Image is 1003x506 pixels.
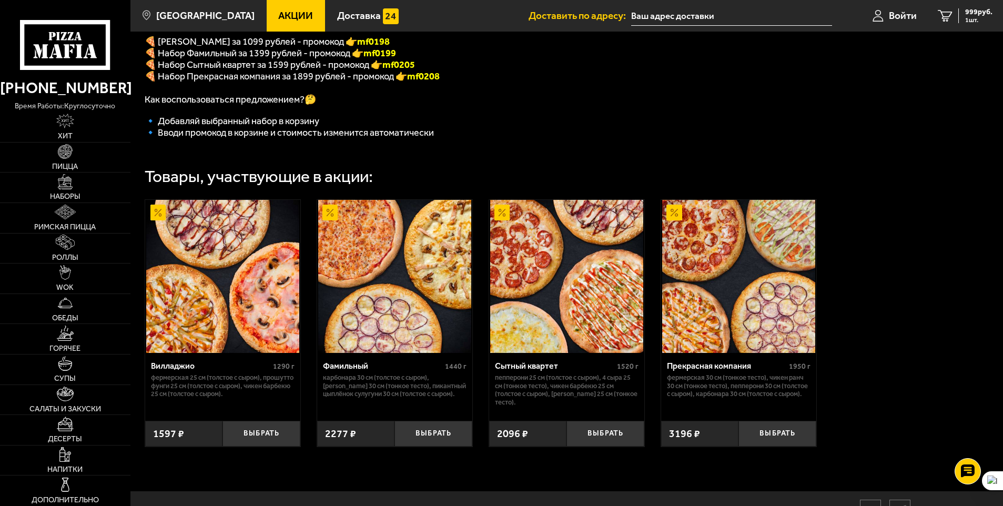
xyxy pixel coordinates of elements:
[617,362,639,371] span: 1520 г
[145,127,434,138] span: 🔹 Вводи промокод в корзине и стоимость изменится автоматически
[145,200,300,353] a: АкционныйВилладжио
[497,427,528,440] span: 2096 ₽
[965,17,992,23] span: 1 шт.
[273,362,295,371] span: 1290 г
[383,8,399,24] img: 15daf4d41897b9f0e9f617042186c801.svg
[323,373,467,399] p: Карбонара 30 см (толстое с сыром), [PERSON_NAME] 30 см (тонкое тесто), Пикантный цыплёнок сулугун...
[34,224,96,231] span: Римская пицца
[151,361,270,371] div: Вилладжио
[363,47,396,59] b: mf0199
[156,11,255,21] span: [GEOGRAPHIC_DATA]
[145,115,319,127] span: 🔹 Добавляй выбранный набор в корзину
[494,205,510,220] img: Акционный
[278,11,313,21] span: Акции
[661,200,816,353] a: АкционныйПрекрасная компания
[357,36,390,47] font: mf0198
[407,70,440,82] span: mf0208
[666,205,682,220] img: Акционный
[631,6,832,26] input: Ваш адрес доставки
[47,466,83,473] span: Напитки
[151,373,295,399] p: Фермерская 25 см (толстое с сыром), Прошутто Фунги 25 см (толстое с сыром), Чикен Барбекю 25 см (...
[445,362,467,371] span: 1440 г
[667,361,786,371] div: Прекрасная компания
[566,421,644,447] button: Выбрать
[323,361,442,371] div: Фамильный
[32,497,99,504] span: Дополнительно
[52,163,78,170] span: Пицца
[48,436,82,443] span: Десерты
[56,284,74,291] span: WOK
[146,200,299,353] img: Вилладжио
[222,421,300,447] button: Выбрать
[667,373,810,399] p: Фермерская 30 см (тонкое тесто), Чикен Ранч 30 см (тонкое тесто), Пепперони 30 см (толстое с сыро...
[318,200,471,353] img: Фамильный
[325,427,356,440] span: 2277 ₽
[669,427,700,440] span: 3196 ₽
[153,427,184,440] span: 1597 ₽
[50,193,80,200] span: Наборы
[789,362,810,371] span: 1950 г
[495,373,639,407] p: Пепперони 25 см (толстое с сыром), 4 сыра 25 см (тонкое тесто), Чикен Барбекю 25 см (толстое с сы...
[145,94,316,105] span: Как воспользоваться предложением?🤔
[738,421,816,447] button: Выбрать
[58,133,73,140] span: Хит
[490,200,643,353] img: Сытный квартет
[529,11,631,21] span: Доставить по адресу:
[145,168,373,185] div: Товары, участвующие в акции:
[337,11,381,21] span: Доставка
[145,36,390,47] span: 🍕 [PERSON_NAME] за 1099 рублей - промокод 👉
[49,345,80,352] span: Горячее
[322,205,338,220] img: Акционный
[52,254,78,261] span: Роллы
[489,200,644,353] a: АкционныйСытный квартет
[29,406,101,413] span: Салаты и закуски
[52,315,78,322] span: Обеды
[317,200,472,353] a: АкционныйФамильный
[150,205,166,220] img: Акционный
[394,421,472,447] button: Выбрать
[495,361,614,371] div: Сытный квартет
[54,375,76,382] span: Супы
[145,70,407,82] span: 🍕 Набор Прекрасная компания за 1899 рублей - промокод 👉
[382,59,415,70] b: mf0205
[889,11,917,21] span: Войти
[145,59,415,70] span: 🍕 Набор Сытный квартет за 1599 рублей - промокод 👉
[662,200,815,353] img: Прекрасная компания
[145,47,396,59] span: 🍕 Набор Фамильный за 1399 рублей - промокод 👉
[965,8,992,16] span: 999 руб.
